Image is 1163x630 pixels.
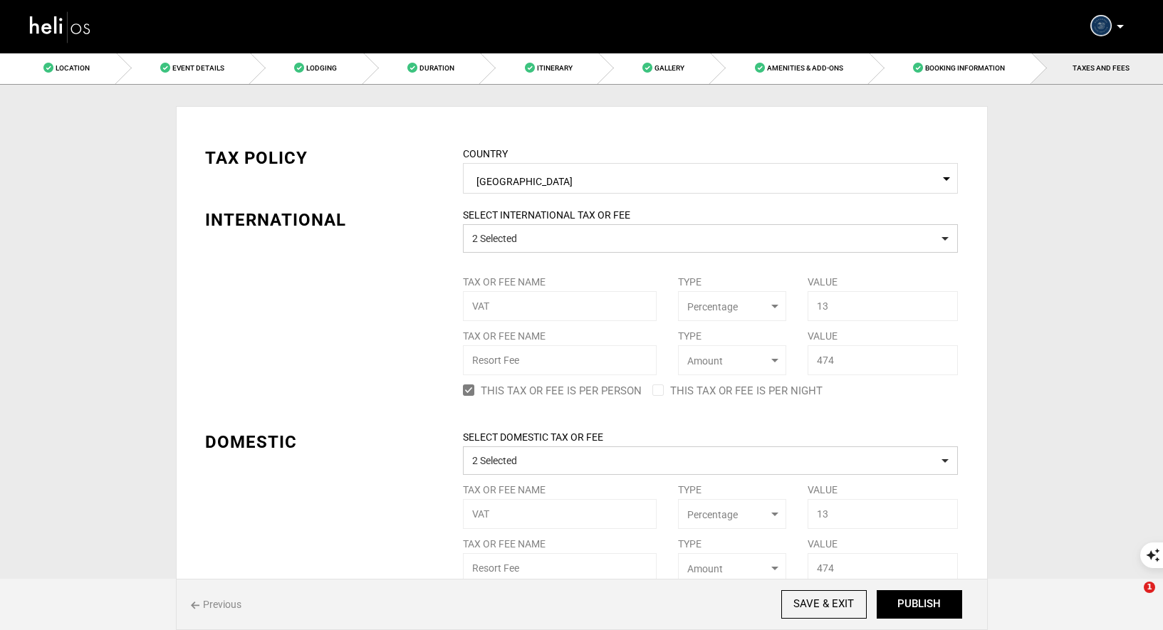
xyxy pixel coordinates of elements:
[463,446,958,475] button: 2 Selected
[925,64,1005,72] span: Booking Information
[1090,15,1112,36] img: f62df2dec1807a6ab12c884446e39582.png
[452,208,969,222] label: SELECT INTERNATIONAL TAX OR FEE
[463,163,958,194] span: Select box activate
[205,146,442,170] div: TAX POLICY
[463,224,958,253] button: 2 Selected
[205,430,442,454] div: DOMESTIC
[28,8,93,46] img: heli-logo
[452,430,969,444] label: SELECT DOMESTIC TAX OR FEE
[306,64,337,72] span: Lodging
[537,64,573,72] span: Itinerary
[877,590,962,619] button: PUBLISH
[56,64,90,72] span: Location
[1073,64,1130,72] span: TAXES AND FEES
[654,64,684,72] span: Gallery
[191,597,241,611] span: Previous
[419,64,454,72] span: Duration
[1115,582,1149,616] iframe: Intercom live chat
[767,64,843,72] span: Amenities & Add-Ons
[781,590,867,619] input: SAVE & EXIT
[191,602,199,609] img: back%20icon.svg
[476,171,944,189] span: [GEOGRAPHIC_DATA]
[463,147,508,161] label: COUNTRY
[205,208,442,232] div: INTERNATIONAL
[172,64,224,72] span: Event Details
